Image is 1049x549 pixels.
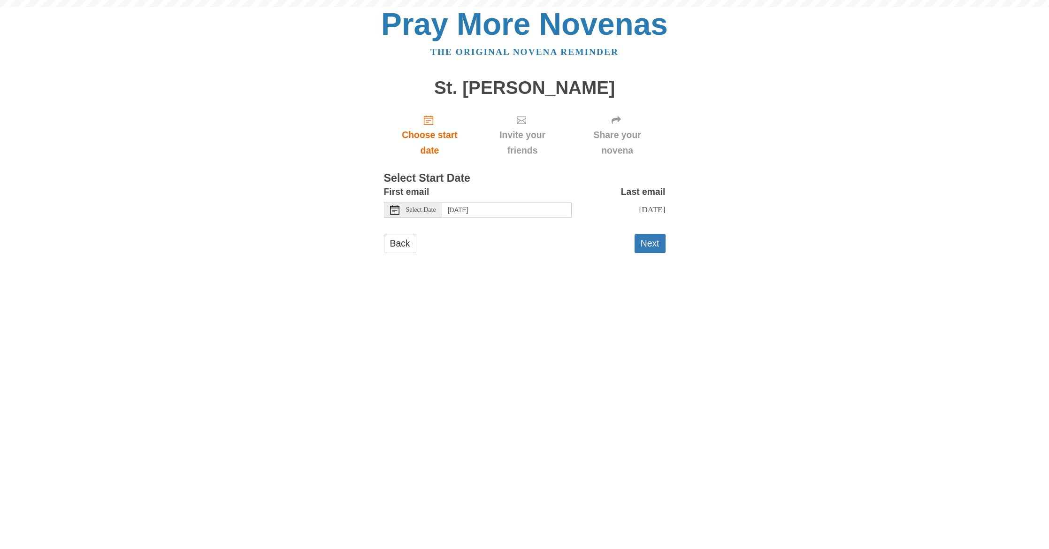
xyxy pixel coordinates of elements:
[384,78,666,98] h1: St. [PERSON_NAME]
[485,127,559,158] span: Invite your friends
[569,107,666,163] div: Click "Next" to confirm your start date first.
[384,234,416,253] a: Back
[475,107,569,163] div: Click "Next" to confirm your start date first.
[430,47,619,57] a: The original novena reminder
[621,184,666,200] label: Last email
[384,107,476,163] a: Choose start date
[406,207,436,213] span: Select Date
[381,7,668,41] a: Pray More Novenas
[639,205,665,214] span: [DATE]
[579,127,656,158] span: Share your novena
[384,184,429,200] label: First email
[393,127,467,158] span: Choose start date
[635,234,666,253] button: Next
[384,172,666,185] h3: Select Start Date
